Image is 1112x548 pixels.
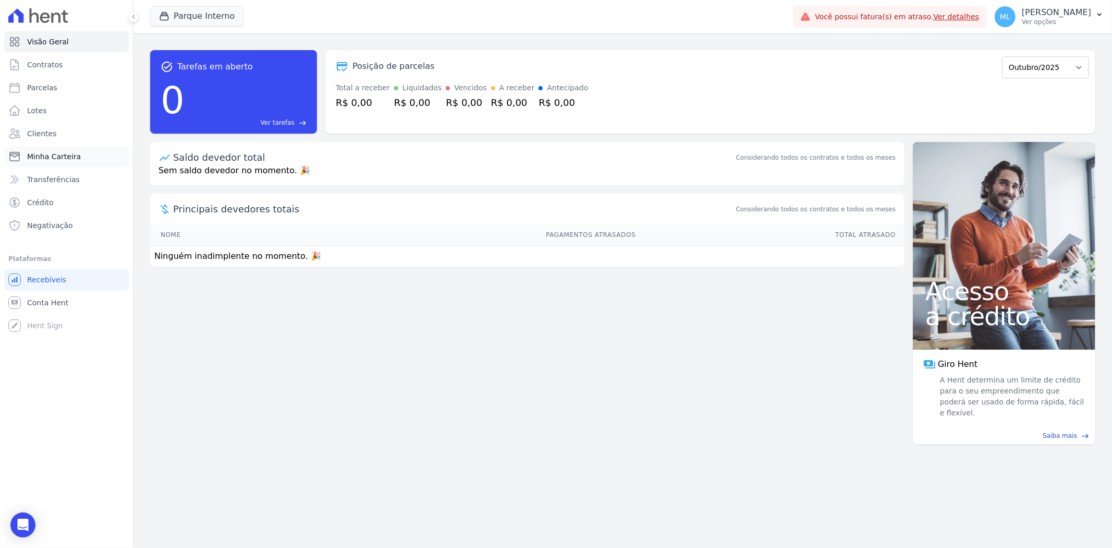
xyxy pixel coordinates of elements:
span: Giro Hent [938,358,977,371]
span: Recebíveis [27,275,66,285]
span: Crédito [27,197,54,208]
div: A receber [499,82,535,93]
a: Saiba mais east [919,431,1089,440]
th: Nome [150,224,285,246]
span: Acesso [925,279,1083,304]
div: Antecipado [547,82,588,93]
span: Você possui fatura(s) em atraso. [815,11,979,22]
span: Tarefas em aberto [177,61,253,73]
div: Posição de parcelas [352,60,435,73]
a: Ver tarefas east [189,118,307,127]
p: Sem saldo devedor no momento. 🎉 [150,164,904,185]
a: Clientes [4,123,129,144]
a: Lotes [4,100,129,121]
a: Conta Hent [4,292,129,313]
a: Recebíveis [4,269,129,290]
p: Ver opções [1022,18,1091,26]
span: Clientes [27,128,56,139]
span: a crédito [925,304,1083,329]
span: Ver tarefas [261,118,295,127]
a: Transferências [4,169,129,190]
div: R$ 0,00 [394,96,442,110]
div: Open Intercom Messenger [10,513,35,538]
div: 0 [161,73,185,127]
span: Parcelas [27,82,57,93]
th: Total Atrasado [636,224,904,246]
a: Visão Geral [4,31,129,52]
span: task_alt [161,61,173,73]
div: R$ 0,00 [336,96,390,110]
span: Minha Carteira [27,151,81,162]
div: Considerando todos os contratos e todos os meses [736,153,896,162]
div: Vencidos [454,82,486,93]
th: Pagamentos Atrasados [285,224,636,246]
div: Liquidados [402,82,442,93]
span: A Hent determina um limite de crédito para o seu empreendimento que poderá ser usado de forma ráp... [938,375,1085,419]
a: Negativação [4,215,129,236]
div: Total a receber [336,82,390,93]
a: Minha Carteira [4,146,129,167]
span: Conta Hent [27,297,68,308]
span: Principais devedores totais [173,202,734,216]
p: [PERSON_NAME] [1022,7,1091,18]
span: east [299,119,307,127]
span: east [1081,432,1089,440]
span: Saiba mais [1043,431,1077,440]
span: Considerando todos os contratos e todos os meses [736,205,896,214]
a: Parcelas [4,77,129,98]
div: R$ 0,00 [491,96,535,110]
span: Lotes [27,105,47,116]
span: Visão Geral [27,37,69,47]
div: R$ 0,00 [539,96,588,110]
span: Negativação [27,220,73,231]
div: Saldo devedor total [173,150,734,164]
div: R$ 0,00 [446,96,486,110]
span: ML [1000,13,1010,20]
a: Ver detalhes [934,13,980,21]
td: Ninguém inadimplente no momento. 🎉 [150,246,904,267]
a: Contratos [4,54,129,75]
span: Transferências [27,174,80,185]
div: Plataformas [8,253,125,265]
a: Crédito [4,192,129,213]
span: Contratos [27,59,63,70]
button: Parque Interno [150,6,243,26]
button: ML [PERSON_NAME] Ver opções [986,2,1112,31]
